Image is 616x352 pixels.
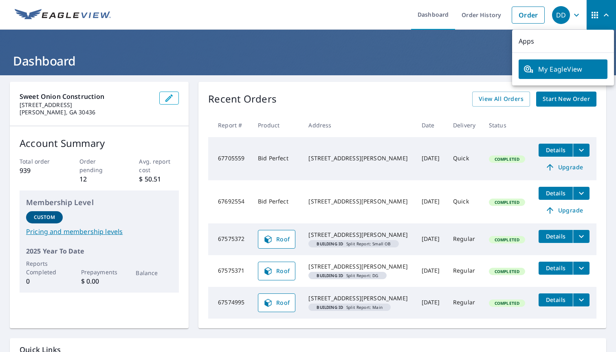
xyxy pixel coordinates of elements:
[317,305,343,309] em: Building ID
[512,30,614,53] p: Apps
[415,223,447,255] td: [DATE]
[519,59,607,79] a: My EagleView
[490,237,524,243] span: Completed
[479,94,524,104] span: View All Orders
[208,137,251,180] td: 67705559
[447,113,482,137] th: Delivery
[490,199,524,205] span: Completed
[317,242,343,246] em: Building ID
[208,223,251,255] td: 67575372
[447,137,482,180] td: Quick
[573,187,590,200] button: filesDropdownBtn-67692554
[490,300,524,306] span: Completed
[543,146,568,154] span: Details
[447,287,482,319] td: Regular
[573,230,590,243] button: filesDropdownBtn-67575372
[81,276,118,286] p: $ 0.00
[543,296,568,304] span: Details
[10,52,606,69] h1: Dashboard
[251,113,302,137] th: Product
[26,259,63,276] p: Reports Completed
[539,230,573,243] button: detailsBtn-67575372
[415,255,447,287] td: [DATE]
[263,298,290,308] span: Roof
[539,204,590,217] a: Upgrade
[34,214,55,221] p: Custom
[20,109,153,116] p: [PERSON_NAME], GA 30436
[258,293,295,312] a: Roof
[258,262,295,280] a: Roof
[512,7,545,24] a: Order
[20,166,59,175] p: 939
[543,264,568,272] span: Details
[317,273,343,278] em: Building ID
[543,162,585,172] span: Upgrade
[308,231,408,239] div: [STREET_ADDRESS][PERSON_NAME]
[302,113,415,137] th: Address
[258,230,295,249] a: Roof
[573,262,590,275] button: filesDropdownBtn-67575371
[208,255,251,287] td: 67575371
[573,144,590,157] button: filesDropdownBtn-67705559
[139,157,179,174] p: Avg. report cost
[251,137,302,180] td: Bid Perfect
[543,206,585,215] span: Upgrade
[139,174,179,184] p: $ 50.51
[136,269,172,277] p: Balance
[79,174,119,184] p: 12
[308,262,408,271] div: [STREET_ADDRESS][PERSON_NAME]
[536,92,596,107] a: Start New Order
[312,242,396,246] span: Split Report: Small OB
[20,157,59,166] p: Total order
[308,197,408,206] div: [STREET_ADDRESS][PERSON_NAME]
[308,294,408,302] div: [STREET_ADDRESS][PERSON_NAME]
[81,268,118,276] p: Prepayments
[539,161,590,174] a: Upgrade
[79,157,119,174] p: Order pending
[490,269,524,274] span: Completed
[415,137,447,180] td: [DATE]
[208,92,277,107] p: Recent Orders
[208,180,251,223] td: 67692554
[543,189,568,197] span: Details
[20,101,153,109] p: [STREET_ADDRESS]
[415,287,447,319] td: [DATE]
[312,273,383,278] span: Split Report: DG
[263,266,290,276] span: Roof
[543,94,590,104] span: Start New Order
[539,144,573,157] button: detailsBtn-67705559
[415,113,447,137] th: Date
[20,136,179,151] p: Account Summary
[573,293,590,306] button: filesDropdownBtn-67574995
[447,180,482,223] td: Quick
[26,227,172,236] a: Pricing and membership levels
[539,293,573,306] button: detailsBtn-67574995
[447,255,482,287] td: Regular
[472,92,530,107] a: View All Orders
[524,64,603,74] span: My EagleView
[20,92,153,101] p: Sweet Onion Construction
[543,232,568,240] span: Details
[263,234,290,244] span: Roof
[539,262,573,275] button: detailsBtn-67575371
[26,197,172,208] p: Membership Level
[312,305,387,309] span: Split Report: Main
[15,9,111,21] img: EV Logo
[552,6,570,24] div: DD
[208,287,251,319] td: 67574995
[208,113,251,137] th: Report #
[26,276,63,286] p: 0
[415,180,447,223] td: [DATE]
[26,246,172,256] p: 2025 Year To Date
[490,156,524,162] span: Completed
[308,154,408,162] div: [STREET_ADDRESS][PERSON_NAME]
[482,113,532,137] th: Status
[539,187,573,200] button: detailsBtn-67692554
[251,180,302,223] td: Bid Perfect
[447,223,482,255] td: Regular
